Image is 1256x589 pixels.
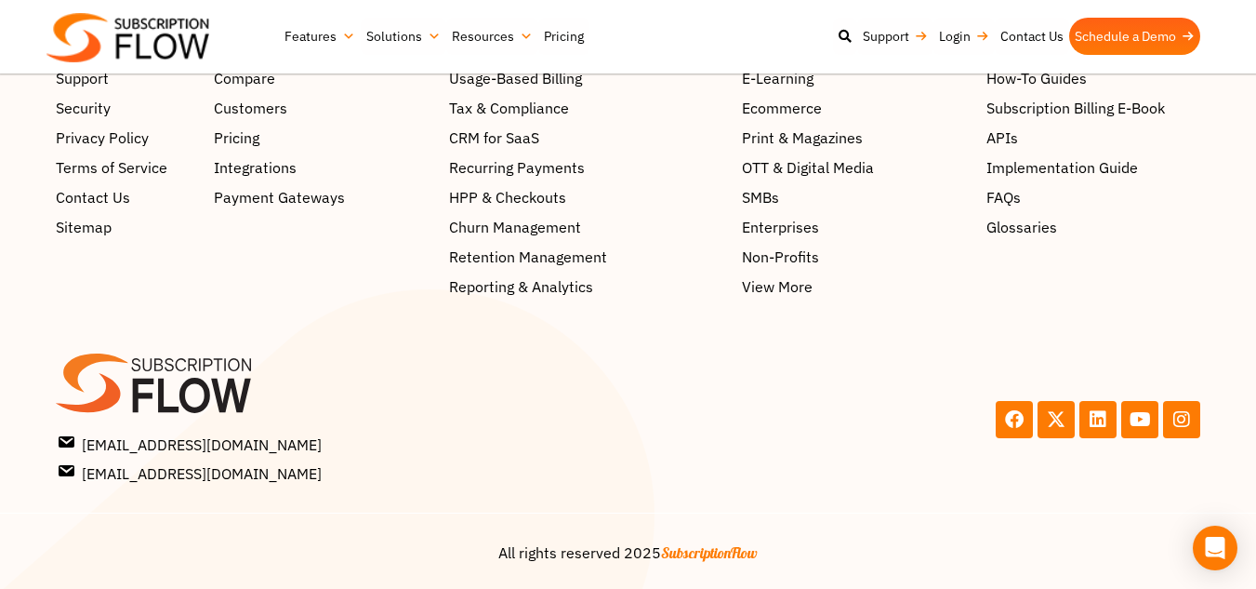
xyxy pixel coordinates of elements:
a: Customers [214,97,430,119]
span: Privacy Policy [56,127,149,149]
a: Implementation Guide [986,156,1200,179]
a: Subscription Billing E-Book [986,97,1200,119]
img: Subscriptionflow [46,13,209,62]
a: [EMAIL_ADDRESS][DOMAIN_NAME] [59,461,623,485]
a: Ecommerce [742,97,968,119]
a: Support [857,18,933,55]
span: SMBs [742,186,779,208]
a: APIs [986,127,1200,149]
span: Support [56,67,109,89]
a: Schedule a Demo [1069,18,1200,55]
a: How-To Guides [986,67,1200,89]
a: Payment Gateways [214,186,430,208]
a: Contact Us [56,186,195,208]
span: Subscription Billing E-Book [986,97,1165,119]
div: Open Intercom Messenger [1193,526,1237,570]
a: Sitemap [56,216,195,238]
a: CRM for SaaS [449,127,723,149]
a: Print & Magazines [742,127,968,149]
a: Pricing [214,127,430,149]
span: Tax & Compliance [449,97,569,119]
span: Compare [214,67,275,89]
span: CRM for SaaS [449,127,539,149]
span: Sitemap [56,216,112,238]
span: E-Learning [742,67,813,89]
span: Print & Magazines [742,127,863,149]
span: How-To Guides [986,67,1087,89]
span: Churn Management [449,216,581,238]
a: Tax & Compliance [449,97,723,119]
a: Solutions [361,18,446,55]
a: OTT & Digital Media [742,156,968,179]
span: [EMAIL_ADDRESS][DOMAIN_NAME] [59,432,322,456]
span: Customers [214,97,287,119]
img: SF-logo [56,354,251,413]
a: Login [933,18,995,55]
span: Ecommerce [742,97,822,119]
a: Privacy Policy [56,127,195,149]
span: Payment Gateways [214,186,345,208]
a: Integrations [214,156,430,179]
span: Usage-Based Billing [449,67,582,89]
a: Support [56,67,195,89]
center: All rights reserved 2025 [84,542,1172,564]
a: Churn Management [449,216,723,238]
a: Recurring Payments [449,156,723,179]
a: Security [56,97,195,119]
a: Features [279,18,361,55]
a: Usage-Based Billing [449,67,723,89]
span: FAQs [986,186,1021,208]
a: SMBs [742,186,968,208]
span: Enterprises [742,216,819,238]
span: Contact Us [56,186,130,208]
span: OTT & Digital Media [742,156,874,179]
span: Non-Profits [742,246,819,268]
span: Pricing [214,127,259,149]
span: HPP & Checkouts [449,186,566,208]
a: Pricing [538,18,589,55]
a: [EMAIL_ADDRESS][DOMAIN_NAME] [59,432,623,456]
span: SubscriptionFlow [661,543,758,562]
a: Resources [446,18,538,55]
a: Compare [214,67,430,89]
a: Retention Management [449,246,723,268]
a: Non-Profits [742,246,968,268]
a: E-Learning [742,67,968,89]
span: Terms of Service [56,156,167,179]
a: HPP & Checkouts [449,186,723,208]
a: View More [742,275,968,298]
a: Reporting & Analytics [449,275,723,298]
span: View More [742,275,813,298]
span: Implementation Guide [986,156,1138,179]
span: [EMAIL_ADDRESS][DOMAIN_NAME] [59,461,322,485]
span: Glossaries [986,216,1057,238]
span: Security [56,97,111,119]
a: Glossaries [986,216,1200,238]
a: Enterprises [742,216,968,238]
span: Recurring Payments [449,156,585,179]
span: Reporting & Analytics [449,275,593,298]
span: APIs [986,127,1018,149]
span: Retention Management [449,246,607,268]
a: FAQs [986,186,1200,208]
a: Terms of Service [56,156,195,179]
a: Contact Us [995,18,1069,55]
span: Integrations [214,156,297,179]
